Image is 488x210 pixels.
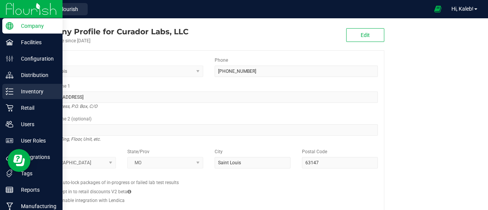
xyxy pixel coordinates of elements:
[13,120,59,129] p: Users
[40,124,378,136] input: Suite, Building, Unit, etc.
[40,174,378,179] h2: Configs
[13,54,59,63] p: Configuration
[451,6,474,12] span: Hi, Kaleb!
[6,153,13,161] inline-svg: Integrations
[6,88,13,95] inline-svg: Inventory
[6,137,13,144] inline-svg: User Roles
[6,104,13,112] inline-svg: Retail
[40,91,378,103] input: Address
[215,148,223,155] label: City
[13,152,59,162] p: Integrations
[361,32,370,38] span: Edit
[13,185,59,194] p: Reports
[34,26,188,37] div: Curador Labs, LLC
[34,37,188,44] div: Account active since [DATE]
[40,115,91,122] label: Address Line 2 (optional)
[6,202,13,210] inline-svg: Manufacturing
[13,87,59,96] p: Inventory
[127,148,149,155] label: State/Prov
[40,135,101,144] i: Suite, Building, Floor, Unit, etc.
[13,71,59,80] p: Distribution
[40,102,97,111] i: Street address, P.O. Box, C/O
[60,188,131,195] label: Opt in to retail discounts V2 beta
[215,66,378,77] input: (123) 456-7890
[6,170,13,177] inline-svg: Tags
[215,157,291,168] input: City
[60,197,125,204] label: Enable integration with Lendica
[6,22,13,30] inline-svg: Company
[302,148,327,155] label: Postal Code
[13,38,59,47] p: Facilities
[6,55,13,63] inline-svg: Configuration
[6,71,13,79] inline-svg: Distribution
[302,157,378,168] input: Postal Code
[6,120,13,128] inline-svg: Users
[13,103,59,112] p: Retail
[346,28,384,42] button: Edit
[429,2,446,16] span: Open Ecommerce Menu
[13,136,59,145] p: User Roles
[6,38,13,46] inline-svg: Facilities
[60,179,179,186] label: Auto-lock packages of in-progress or failed lab test results
[13,21,59,30] p: Company
[8,149,30,172] iframe: Resource center
[6,186,13,194] inline-svg: Reports
[215,57,228,64] label: Phone
[13,169,59,178] p: Tags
